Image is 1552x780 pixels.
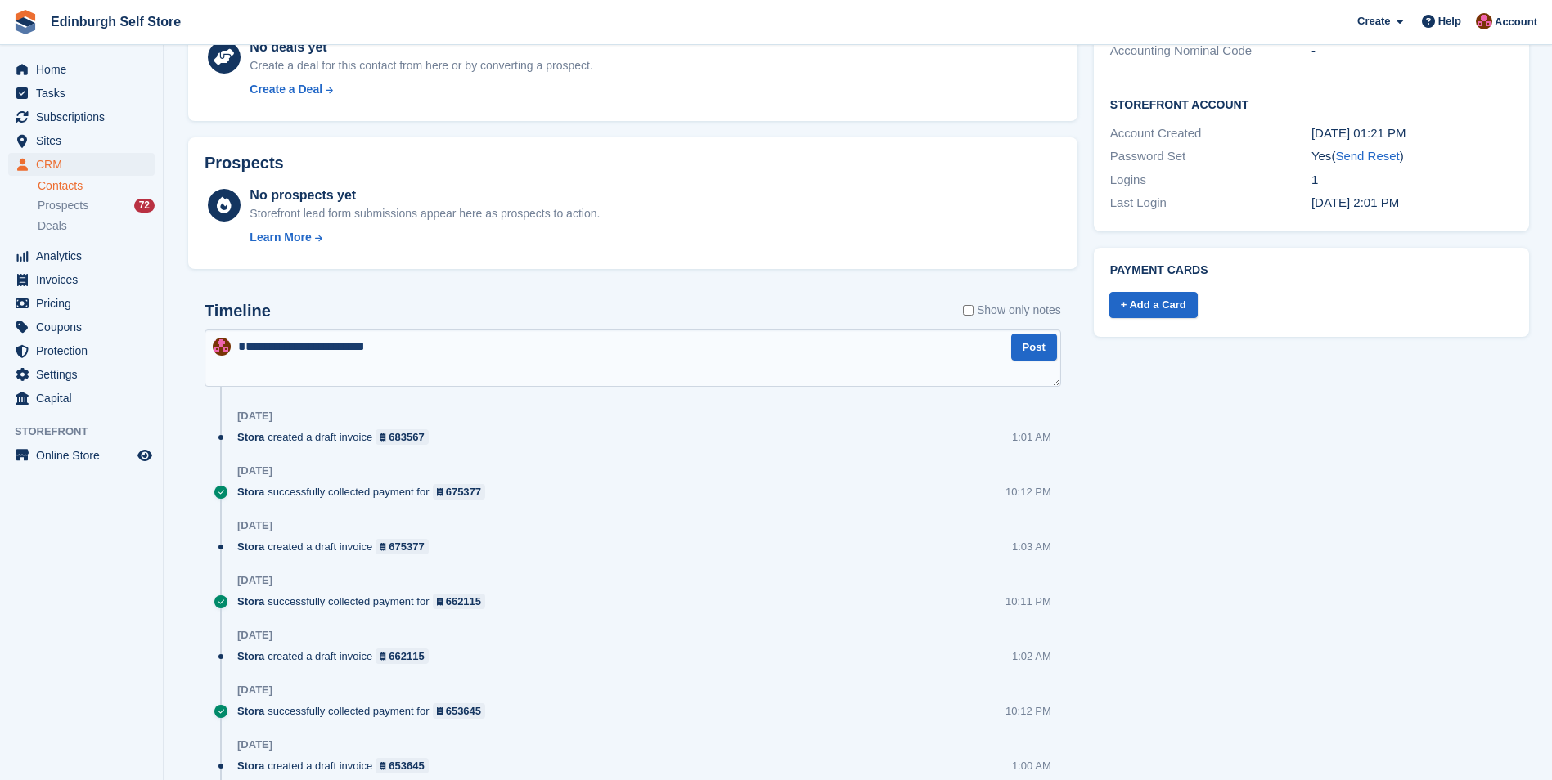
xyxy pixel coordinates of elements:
span: Stora [237,648,264,664]
div: Yes [1311,147,1513,166]
a: + Add a Card [1109,292,1198,319]
div: 662115 [389,648,424,664]
a: menu [8,129,155,152]
a: menu [8,316,155,338]
span: Analytics [36,244,134,267]
div: No prospects yet [250,186,600,205]
div: 653645 [446,703,481,719]
a: Preview store [135,446,155,465]
span: Online Store [36,444,134,467]
span: Prospects [38,198,88,213]
a: Learn More [250,229,600,246]
a: 683567 [376,429,429,445]
span: Subscriptions [36,105,134,128]
span: ( ) [1331,149,1403,163]
input: Show only notes [963,302,974,319]
h2: Prospects [205,154,284,173]
span: Account [1495,14,1537,30]
div: Last Login [1110,194,1311,213]
div: Learn More [250,229,311,246]
div: 10:12 PM [1005,703,1051,719]
a: Send Reset [1335,149,1399,163]
span: Storefront [15,424,163,440]
span: Settings [36,363,134,386]
img: Lucy Michalec [213,338,231,356]
span: Sites [36,129,134,152]
a: menu [8,339,155,362]
div: successfully collected payment for [237,594,493,609]
span: Stora [237,429,264,445]
a: 653645 [376,758,429,773]
span: Protection [36,339,134,362]
span: Stora [237,539,264,554]
div: [DATE] [237,738,272,751]
a: 662115 [433,594,486,609]
button: Post [1011,334,1057,361]
div: Logins [1110,171,1311,190]
h2: Storefront Account [1110,96,1513,112]
span: Capital [36,387,134,410]
div: Create a Deal [250,81,322,98]
a: menu [8,444,155,467]
a: menu [8,387,155,410]
div: 10:11 PM [1005,594,1051,609]
a: menu [8,292,155,315]
div: Accounting Nominal Code [1110,42,1311,61]
a: Create a Deal [250,81,592,98]
a: menu [8,58,155,81]
div: 1:03 AM [1012,539,1051,554]
div: [DATE] 01:21 PM [1311,124,1513,143]
div: 675377 [389,539,424,554]
a: Contacts [38,178,155,194]
h2: Timeline [205,302,271,321]
img: Lucy Michalec [1476,13,1492,29]
span: Tasks [36,82,134,105]
a: 653645 [433,703,486,719]
div: - [1311,42,1513,61]
a: menu [8,153,155,176]
div: successfully collected payment for [237,703,493,719]
div: [DATE] [237,574,272,587]
a: menu [8,268,155,291]
span: Deals [38,218,67,234]
div: successfully collected payment for [237,484,493,500]
div: created a draft invoice [237,429,437,445]
div: Account Created [1110,124,1311,143]
a: Prospects 72 [38,197,155,214]
a: menu [8,244,155,267]
a: menu [8,82,155,105]
div: No deals yet [250,38,592,57]
div: 72 [134,199,155,213]
span: Stora [237,484,264,500]
div: [DATE] [237,464,272,477]
span: Create [1357,13,1390,29]
div: created a draft invoice [237,648,437,664]
span: Stora [237,594,264,609]
a: 662115 [376,648,429,664]
span: Stora [237,758,264,773]
div: [DATE] [237,629,272,642]
a: menu [8,363,155,386]
div: 675377 [446,484,481,500]
div: created a draft invoice [237,539,437,554]
time: 2024-10-04 13:01:22 UTC [1311,195,1399,209]
div: created a draft invoice [237,758,437,773]
div: Create a deal for this contact from here or by converting a prospect. [250,57,592,74]
div: 1 [1311,171,1513,190]
div: [DATE] [237,519,272,532]
img: stora-icon-8386f47178a22dfd0bd8f6a31ec36ba5ce8667c1dd55bd0f319d3a0aa187defe.svg [13,10,38,34]
span: Invoices [36,268,134,291]
span: Home [36,58,134,81]
a: menu [8,105,155,128]
div: 1:02 AM [1012,648,1051,664]
span: Help [1438,13,1461,29]
div: 683567 [389,429,424,445]
div: [DATE] [237,684,272,697]
div: 662115 [446,594,481,609]
div: [DATE] [237,410,272,423]
span: Coupons [36,316,134,338]
a: Edinburgh Self Store [44,8,187,35]
span: Stora [237,703,264,719]
div: 10:12 PM [1005,484,1051,500]
a: 675377 [433,484,486,500]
